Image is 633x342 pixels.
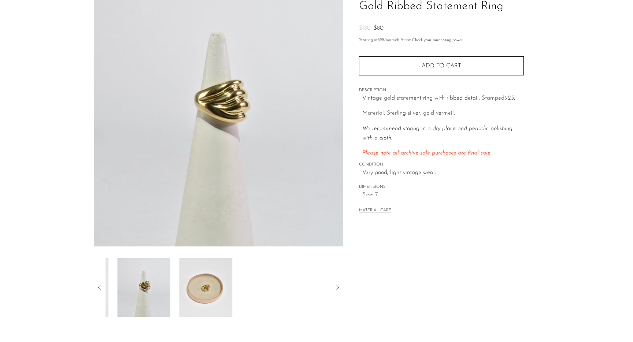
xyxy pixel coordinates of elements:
[422,63,461,69] span: Add to cart
[359,161,524,168] span: CONDITION
[179,258,232,317] img: Gold Ribbed Statement Ring
[362,190,524,200] span: Size: 7
[359,37,524,44] p: Starting at /mo with Affirm.
[362,168,524,178] span: Very good; light vintage wear.
[359,56,524,75] button: Add to cart
[412,38,463,42] a: Check your purchasing power - Learn more about Affirm Financing (opens in modal)
[55,258,108,317] img: Gold Ribbed Statement Ring
[374,25,384,31] span: $80
[362,94,524,103] p: Vintage gold statement ring with ribbed detail. Stamped
[504,95,515,101] em: 925.
[359,184,524,190] span: DIMENSIONS
[359,208,391,213] button: MATERIAL CARE
[117,258,170,317] img: Gold Ribbed Statement Ring
[362,150,492,156] span: Please note all archive sale purchases are final sale.
[362,126,512,141] i: We recommend storing in a dry place and periodic polishing with a cloth.
[359,87,524,94] span: DESCRIPTION
[378,38,384,42] span: $28
[362,109,524,118] p: Material: Sterling silver, gold vermeil.
[359,25,371,31] span: $180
